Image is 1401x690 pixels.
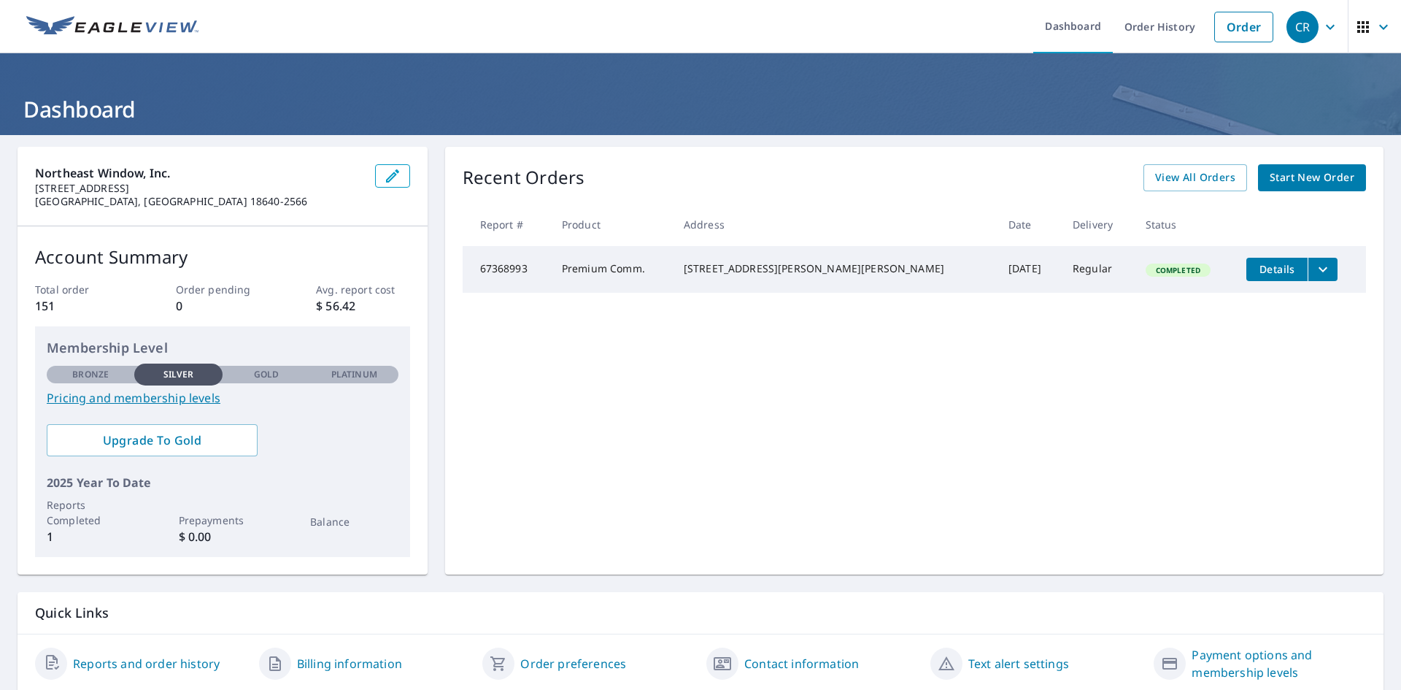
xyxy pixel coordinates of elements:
[316,282,409,297] p: Avg. report cost
[1061,203,1134,246] th: Delivery
[1155,169,1235,187] span: View All Orders
[1134,203,1235,246] th: Status
[1214,12,1273,42] a: Order
[72,368,109,381] p: Bronze
[47,528,134,545] p: 1
[1246,258,1308,281] button: detailsBtn-67368993
[1147,265,1209,275] span: Completed
[58,432,246,448] span: Upgrade To Gold
[35,282,128,297] p: Total order
[316,297,409,315] p: $ 56.42
[176,282,269,297] p: Order pending
[1286,11,1319,43] div: CR
[550,203,672,246] th: Product
[35,195,363,208] p: [GEOGRAPHIC_DATA], [GEOGRAPHIC_DATA] 18640-2566
[47,338,398,358] p: Membership Level
[463,246,550,293] td: 67368993
[968,655,1069,672] a: Text alert settings
[297,655,402,672] a: Billing information
[26,16,198,38] img: EV Logo
[1143,164,1247,191] a: View All Orders
[47,389,398,407] a: Pricing and membership levels
[550,246,672,293] td: Premium Comm.
[672,203,997,246] th: Address
[310,514,398,529] p: Balance
[179,528,266,545] p: $ 0.00
[254,368,279,381] p: Gold
[684,261,985,276] div: [STREET_ADDRESS][PERSON_NAME][PERSON_NAME]
[463,203,550,246] th: Report #
[1258,164,1366,191] a: Start New Order
[1308,258,1338,281] button: filesDropdownBtn-67368993
[179,513,266,528] p: Prepayments
[997,246,1061,293] td: [DATE]
[1270,169,1354,187] span: Start New Order
[47,474,398,491] p: 2025 Year To Date
[744,655,859,672] a: Contact information
[331,368,377,381] p: Platinum
[520,655,626,672] a: Order preferences
[1192,646,1366,681] a: Payment options and membership levels
[163,368,194,381] p: Silver
[997,203,1061,246] th: Date
[35,244,410,270] p: Account Summary
[1061,246,1134,293] td: Regular
[35,182,363,195] p: [STREET_ADDRESS]
[176,297,269,315] p: 0
[73,655,220,672] a: Reports and order history
[47,424,258,456] a: Upgrade To Gold
[47,497,134,528] p: Reports Completed
[35,164,363,182] p: Northeast Window, Inc.
[463,164,585,191] p: Recent Orders
[18,94,1383,124] h1: Dashboard
[35,604,1366,622] p: Quick Links
[1255,262,1299,276] span: Details
[35,297,128,315] p: 151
